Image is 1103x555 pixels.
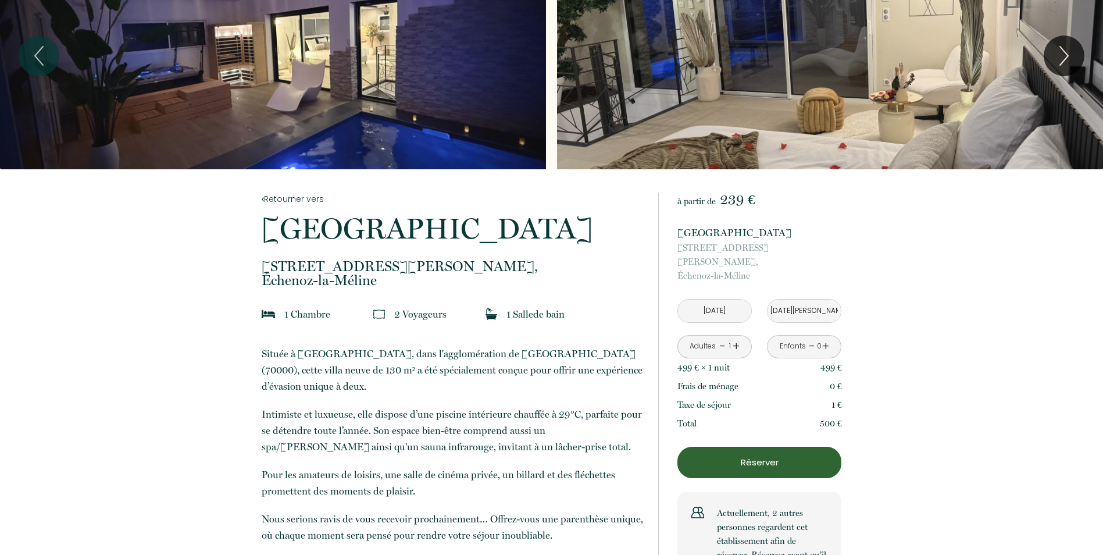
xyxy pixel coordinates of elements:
p: Située à [GEOGRAPHIC_DATA], dans l'agglomération de [GEOGRAPHIC_DATA] (70000), cette villa neuve ... [262,346,643,394]
a: + [733,337,740,355]
input: Départ [768,300,841,322]
span: 239 € [720,191,755,208]
img: users [691,506,704,519]
p: Échenoz-la-Méline [262,259,643,287]
span: s [442,308,447,320]
img: guests [373,308,385,320]
p: Intimiste et luxueuse, elle dispose d’une piscine intérieure chauffée à 29°C, parfaite pour se dé... [262,406,643,455]
a: Retourner vers [262,193,643,205]
p: [GEOGRAPHIC_DATA] [677,225,841,241]
p: 499 € × 1 nuit [677,361,730,375]
span: [STREET_ADDRESS][PERSON_NAME], [262,259,643,273]
p: Taxe de séjour [677,398,731,412]
input: Arrivée [678,300,751,322]
p: Réserver [681,456,837,469]
a: + [822,337,829,355]
div: Enfants [780,341,806,352]
div: 1 [727,341,733,352]
p: Total [677,417,697,431]
p: Nous serions ravis de vous recevoir prochainement… Offrez-vous une parenthèse unique, où chaque m... [262,511,643,543]
div: Adultes [690,341,716,352]
p: 1 € [831,398,842,412]
button: Réserver [677,447,841,478]
p: 1 Chambre [284,306,330,322]
button: Previous [19,35,59,76]
span: [STREET_ADDRESS][PERSON_NAME], [677,241,841,269]
p: Pour les amateurs de loisirs, une salle de cinéma privée, un billard et des fléchettes promettent... [262,467,643,499]
p: [GEOGRAPHIC_DATA] [262,214,643,243]
a: - [719,337,726,355]
div: 0 [816,341,822,352]
p: 500 € [820,417,842,431]
span: à partir de [677,196,716,207]
p: Frais de ménage [677,379,738,393]
button: Next [1044,35,1084,76]
p: Échenoz-la-Méline [677,241,841,283]
a: - [809,337,815,355]
p: 499 € [820,361,842,375]
p: 2 Voyageur [394,306,447,322]
p: 1 Salle de bain [506,306,565,322]
p: 0 € [830,379,842,393]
